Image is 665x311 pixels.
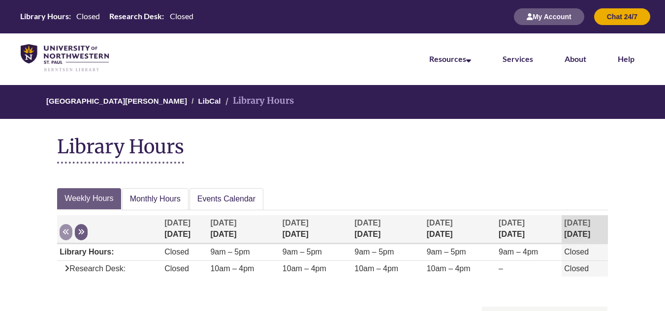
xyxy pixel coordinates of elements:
[499,219,525,227] span: [DATE]
[105,11,165,22] th: Research Desk:
[210,264,254,273] span: 10am – 4pm
[514,8,584,25] button: My Account
[618,54,634,63] a: Help
[427,248,466,256] span: 9am – 5pm
[499,264,503,273] span: –
[352,215,424,243] th: [DATE]
[210,248,250,256] span: 9am – 5pm
[427,264,471,273] span: 10am – 4pm
[57,85,607,119] nav: Breadcrumb
[283,248,322,256] span: 9am – 5pm
[16,11,197,23] a: Hours Today
[57,136,184,164] h1: Library Hours
[429,54,471,63] a: Resources
[594,12,650,21] a: Chat 24/7
[503,54,533,63] a: Services
[564,264,589,273] span: Closed
[514,12,584,21] a: My Account
[496,215,562,243] th: [DATE]
[210,219,236,227] span: [DATE]
[354,264,398,273] span: 10am – 4pm
[354,248,394,256] span: 9am – 5pm
[57,244,162,260] td: Library Hours:
[164,264,189,273] span: Closed
[564,248,589,256] span: Closed
[427,219,453,227] span: [DATE]
[562,215,607,243] th: [DATE]
[16,11,197,22] table: Hours Today
[564,219,590,227] span: [DATE]
[283,219,309,227] span: [DATE]
[208,215,280,243] th: [DATE]
[424,215,496,243] th: [DATE]
[164,219,190,227] span: [DATE]
[190,188,263,210] a: Events Calendar
[354,219,380,227] span: [DATE]
[162,215,208,243] th: [DATE]
[223,94,294,108] li: Library Hours
[499,248,538,256] span: 9am – 4pm
[170,11,193,21] span: Closed
[57,188,607,291] div: Week at a glance
[164,248,189,256] span: Closed
[60,264,126,273] span: Research Desk:
[565,54,586,63] a: About
[46,97,187,105] a: [GEOGRAPHIC_DATA][PERSON_NAME]
[283,264,326,273] span: 10am – 4pm
[280,215,352,243] th: [DATE]
[16,11,72,22] th: Library Hours:
[594,8,650,25] button: Chat 24/7
[21,44,109,72] img: UNWSP Library Logo
[76,11,100,21] span: Closed
[75,224,88,240] button: Next week
[57,188,121,209] a: Weekly Hours
[122,188,189,210] a: Monthly Hours
[60,224,72,240] button: Previous week
[198,97,221,105] a: LibCal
